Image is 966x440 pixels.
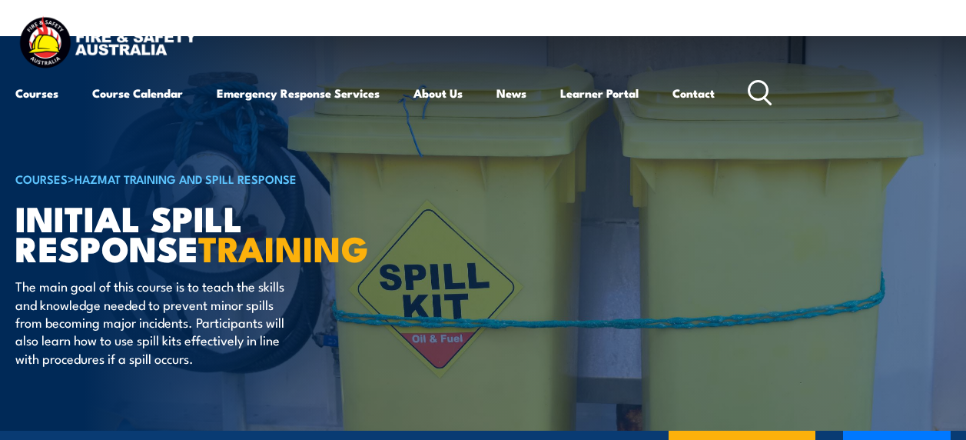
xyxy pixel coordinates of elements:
a: Courses [15,75,58,112]
strong: TRAINING [198,221,369,274]
a: Course Calendar [92,75,183,112]
h1: Initial Spill Response [15,202,395,262]
h6: > [15,169,395,188]
a: About Us [413,75,463,112]
a: Contact [672,75,715,112]
a: COURSES [15,170,68,187]
p: The main goal of this course is to teach the skills and knowledge needed to prevent minor spills ... [15,277,296,367]
a: Learner Portal [560,75,639,112]
a: Emergency Response Services [217,75,380,112]
a: News [496,75,526,112]
a: HAZMAT Training and Spill Response [75,170,297,187]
